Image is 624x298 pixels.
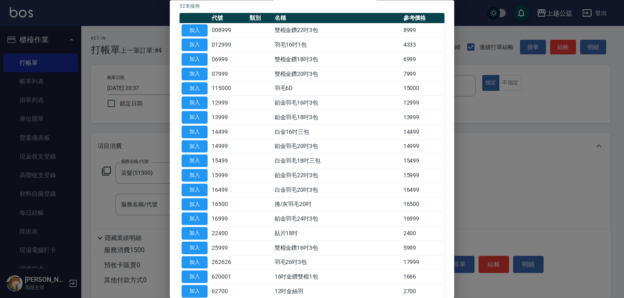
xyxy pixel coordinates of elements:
button: 加入 [182,111,208,124]
button: 加入 [182,140,208,153]
td: 鉑金羽毛18吋3包 [273,110,401,125]
button: 加入 [182,126,208,138]
td: 8999 [401,24,444,38]
td: 008999 [210,24,247,38]
td: 620001 [210,270,247,284]
td: 7999 [401,67,444,81]
th: 類別 [247,13,272,24]
td: 鉑金羽毛20吋3包 [273,139,401,154]
td: 6999 [401,52,444,67]
button: 加入 [182,39,208,51]
td: 14499 [210,125,247,139]
td: 16500 [210,197,247,212]
button: 加入 [182,227,208,240]
td: 16999 [401,212,444,226]
td: 白金羽毛20吋3包 [273,183,401,197]
td: 捲/灰羽毛20吋 [273,197,401,212]
button: 加入 [182,68,208,80]
td: 07999 [210,67,247,81]
td: 14499 [401,125,444,139]
button: 加入 [182,242,208,254]
button: 加入 [182,285,208,298]
td: 羽毛6D [273,81,401,96]
td: 13999 [210,110,247,125]
td: 白金16吋三包 [273,125,401,139]
td: 白金羽毛18吋三包 [273,154,401,168]
button: 加入 [182,256,208,269]
td: 15000 [401,81,444,96]
td: 1666 [401,270,444,284]
td: 雙棍金鑽16吋3包 [273,241,401,255]
td: 16499 [210,183,247,197]
td: 鉑金羽毛16吋3包 [273,96,401,110]
td: 115000 [210,81,247,96]
td: 262626 [210,255,247,270]
button: 加入 [182,155,208,167]
td: 羽毛26吋3包 [273,255,401,270]
td: 14999 [401,139,444,154]
td: 羽毛16吋1包 [273,38,401,52]
td: 雙棍金鑽20吋3包 [273,67,401,81]
td: 12999 [210,96,247,110]
button: 加入 [182,198,208,211]
td: 15999 [401,168,444,183]
td: 06999 [210,52,247,67]
td: 16999 [210,212,247,226]
td: 16500 [401,197,444,212]
td: 2400 [401,226,444,241]
td: 貼片18吋 [273,226,401,241]
button: 加入 [182,97,208,109]
button: 加入 [182,54,208,66]
button: 加入 [182,169,208,182]
td: 15999 [210,168,247,183]
th: 名稱 [273,13,401,24]
td: 16499 [401,183,444,197]
td: 14999 [210,139,247,154]
td: 15499 [401,154,444,168]
button: 加入 [182,271,208,283]
td: 鉑金羽毛22吋3包 [273,168,401,183]
button: 加入 [182,213,208,225]
td: 012999 [210,38,247,52]
td: 16吋金鑽雙棍1包 [273,270,401,284]
td: 5999 [401,241,444,255]
td: 雙棍金鑽22吋3包 [273,24,401,38]
button: 加入 [182,184,208,196]
td: 17999 [401,255,444,270]
td: 鉑金羽毛24吋3包 [273,212,401,226]
th: 代號 [210,13,247,24]
td: 雙棍金鑽18吋3包 [273,52,401,67]
td: 25999 [210,241,247,255]
td: 4333 [401,38,444,52]
td: 15499 [210,154,247,168]
button: 加入 [182,82,208,95]
button: 加入 [182,24,208,37]
td: 13999 [401,110,444,125]
td: 12999 [401,96,444,110]
p: 32 筆服務 [180,2,444,10]
td: 22400 [210,226,247,241]
th: 參考價格 [401,13,444,24]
